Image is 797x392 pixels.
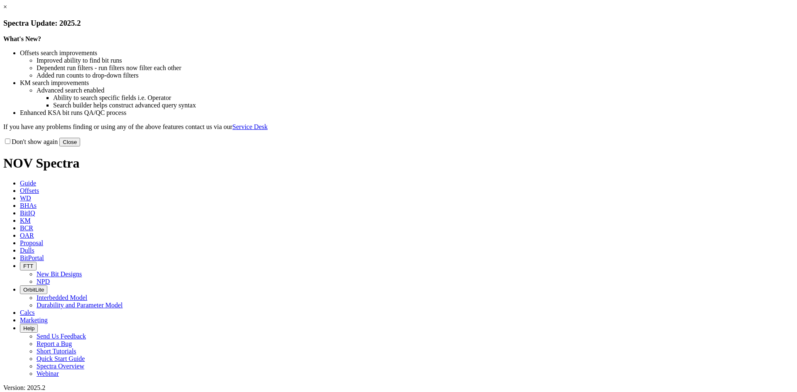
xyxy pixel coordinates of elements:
span: FTT [23,263,33,269]
a: Interbedded Model [37,294,87,301]
span: OrbitLite [23,287,44,293]
button: Close [59,138,80,146]
a: Spectra Overview [37,363,84,370]
li: Advanced search enabled [37,87,794,94]
span: OAR [20,232,34,239]
a: Send Us Feedback [37,333,86,340]
a: Quick Start Guide [37,355,85,362]
label: Don't show again [3,138,58,145]
span: Help [23,325,34,331]
span: BHAs [20,202,37,209]
span: BCR [20,224,33,231]
a: Durability and Parameter Model [37,302,123,309]
p: If you have any problems finding or using any of the above features contact us via our [3,123,794,131]
li: Dependent run filters - run filters now filter each other [37,64,794,72]
a: Webinar [37,370,59,377]
a: Report a Bug [37,340,72,347]
span: BitIQ [20,209,35,217]
strong: What's New? [3,35,41,42]
a: Short Tutorials [37,348,76,355]
a: × [3,3,7,10]
li: Improved ability to find bit runs [37,57,794,64]
h3: Spectra Update: 2025.2 [3,19,794,28]
a: Service Desk [232,123,268,130]
h1: NOV Spectra [3,156,794,171]
li: KM search improvements [20,79,794,87]
li: Enhanced KSA bit runs QA/QC process [20,109,794,117]
span: BitPortal [20,254,44,261]
a: New Bit Designs [37,270,82,278]
span: Calcs [20,309,35,316]
span: Dulls [20,247,34,254]
span: Offsets [20,187,39,194]
input: Don't show again [5,139,10,144]
span: Guide [20,180,36,187]
span: Proposal [20,239,43,246]
li: Search builder helps construct advanced query syntax [53,102,794,109]
span: Marketing [20,317,48,324]
div: Version: 2025.2 [3,384,794,392]
li: Added run counts to drop-down filters [37,72,794,79]
span: KM [20,217,31,224]
li: Ability to search specific fields i.e. Operator [53,94,794,102]
span: WD [20,195,31,202]
a: NPD [37,278,50,285]
li: Offsets search improvements [20,49,794,57]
